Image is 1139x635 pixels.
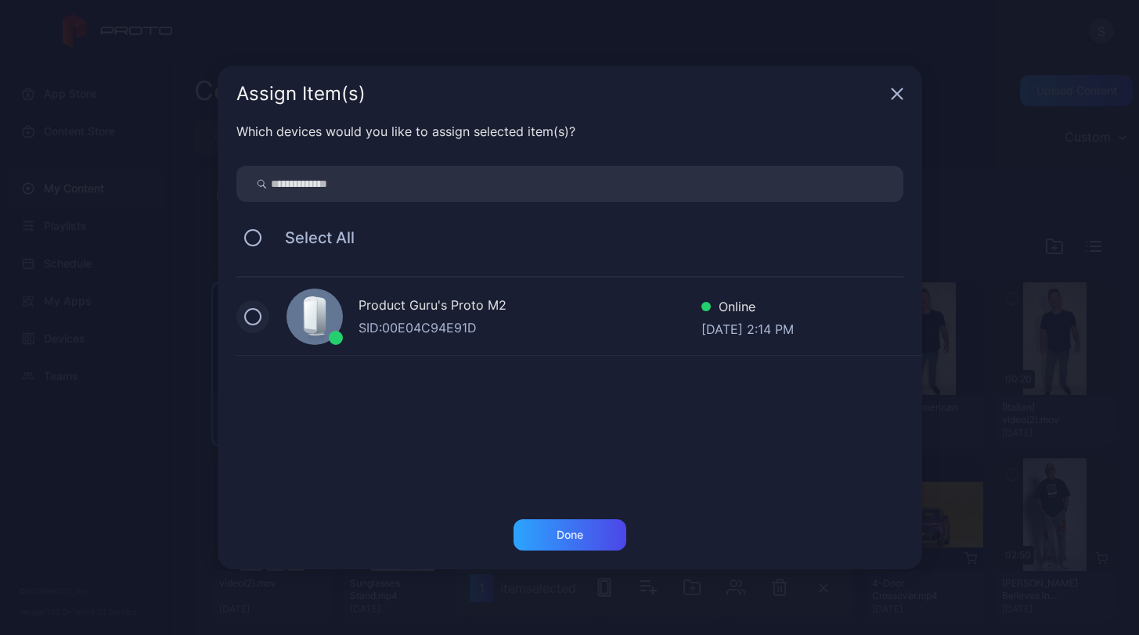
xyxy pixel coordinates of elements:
div: Online [701,297,794,320]
div: Which devices would you like to assign selected item(s)? [236,122,903,141]
span: Select All [269,228,355,247]
div: SID: 00E04C94E91D [359,318,701,337]
div: Done [557,529,583,541]
div: Product Guru's Proto M2 [359,296,701,318]
div: Assign Item(s) [236,84,885,103]
button: Done [514,519,626,551]
div: [DATE] 2:14 PM [701,320,794,335]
